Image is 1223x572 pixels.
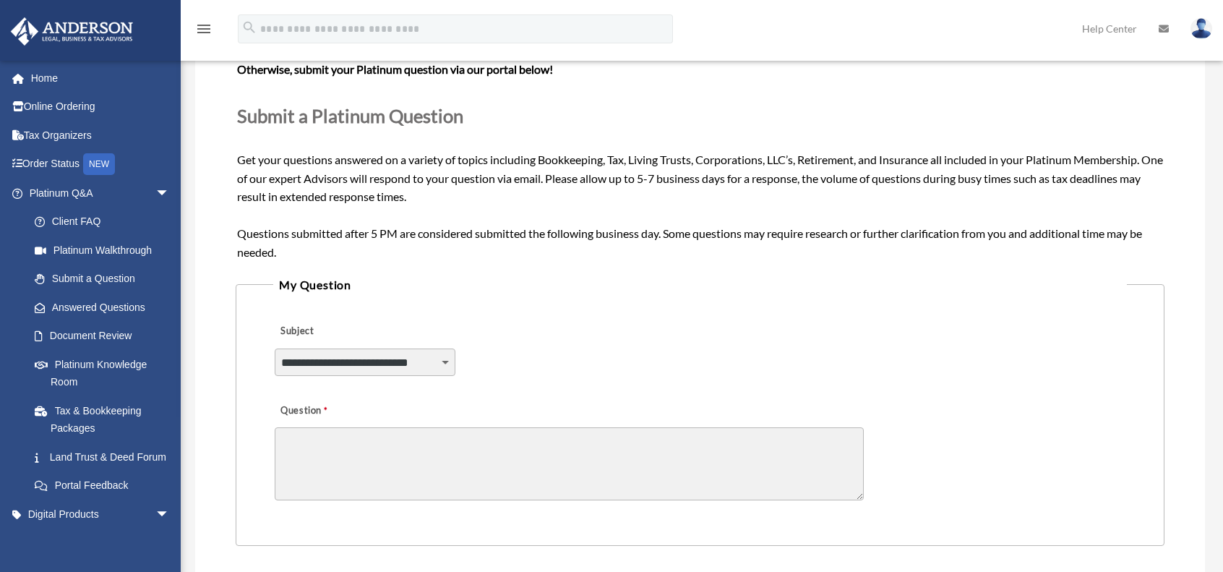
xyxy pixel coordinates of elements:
[20,322,192,351] a: Document Review
[273,275,1126,295] legend: My Question
[83,153,115,175] div: NEW
[20,208,192,236] a: Client FAQ
[155,179,184,208] span: arrow_drop_down
[20,396,192,443] a: Tax & Bookkeeping Packages
[10,150,192,179] a: Order StatusNEW
[7,17,137,46] img: Anderson Advisors Platinum Portal
[241,20,257,35] i: search
[237,105,463,127] span: Submit a Platinum Question
[10,179,192,208] a: Platinum Q&Aarrow_drop_down
[155,500,184,529] span: arrow_drop_down
[195,20,213,38] i: menu
[195,25,213,38] a: menu
[237,22,1163,259] span: Get your questions answered on a variety of topics including Bookkeeping, Tax, Living Trusts, Cor...
[10,500,192,529] a: Digital Productsarrow_drop_down
[275,322,412,342] label: Subject
[20,443,192,471] a: Land Trust & Deed Forum
[1190,18,1212,39] img: User Pic
[10,93,192,121] a: Online Ordering
[20,236,192,265] a: Platinum Walkthrough
[237,62,553,76] b: Otherwise, submit your Platinum question via our portal below!
[275,401,387,421] label: Question
[20,471,192,500] a: Portal Feedback
[20,265,184,294] a: Submit a Question
[20,350,192,396] a: Platinum Knowledge Room
[10,64,192,93] a: Home
[10,121,192,150] a: Tax Organizers
[20,293,192,322] a: Answered Questions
